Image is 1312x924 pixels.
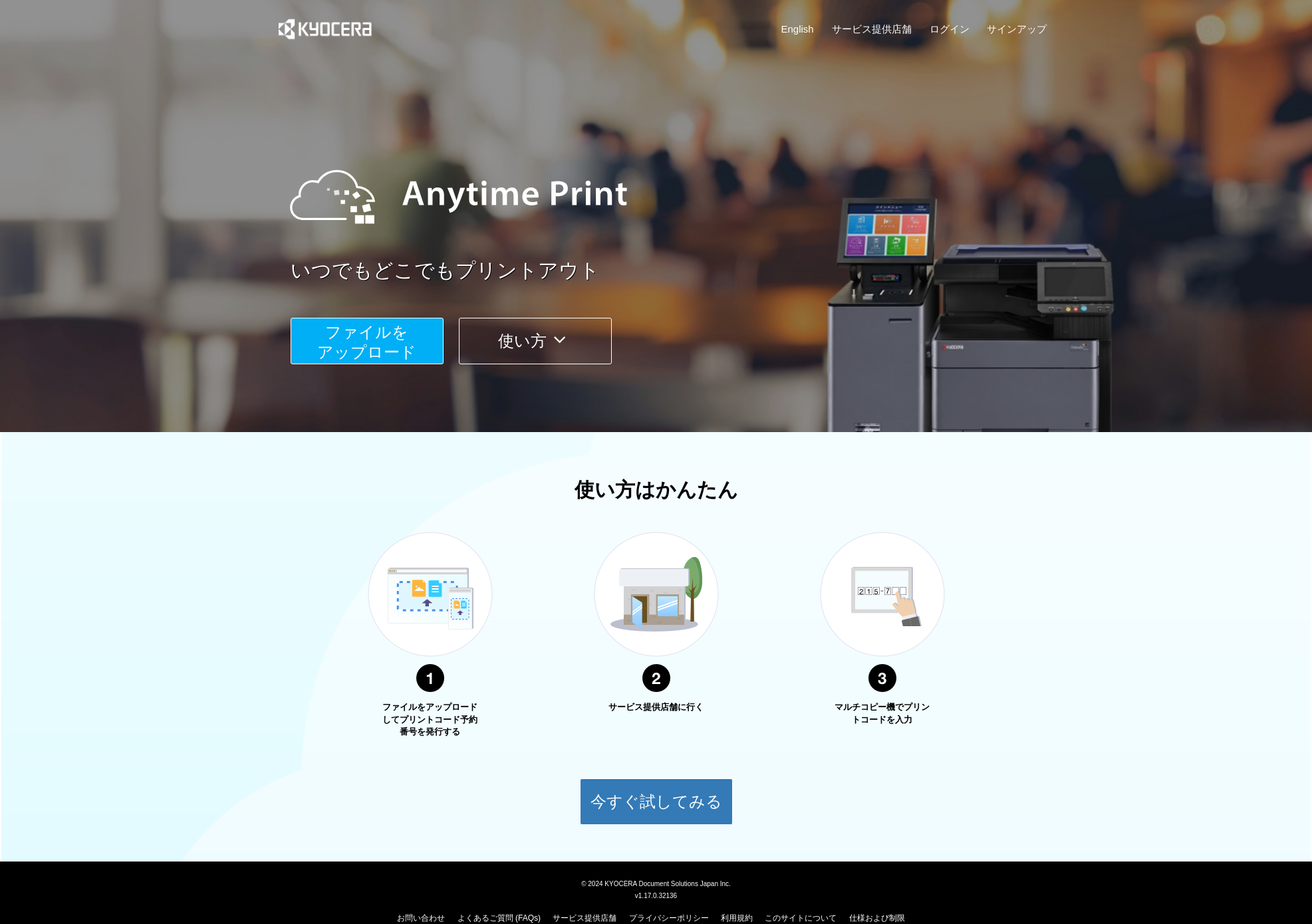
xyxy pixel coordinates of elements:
a: プライバシーポリシー [629,913,709,923]
a: ログイン [930,22,970,36]
button: ファイルを​​アップロード [291,318,444,364]
span: © 2024 KYOCERA Document Solutions Japan Inc. [581,879,731,887]
a: 仕様および制限 [849,913,905,923]
span: v1.17.0.32136 [635,891,677,899]
p: サービス提供店舗に行く [606,701,706,714]
a: サインアップ [987,22,1047,36]
a: サービス提供店舗 [553,913,616,923]
span: ファイルを ​​アップロード [317,323,416,361]
button: 今すぐ試してみる [580,778,733,825]
button: 使い方 [459,318,612,364]
a: このサイトについて [765,913,837,923]
p: マルチコピー機でプリントコードを入力 [833,701,932,726]
a: いつでもどこでもプリントアウト [291,257,1055,285]
p: ファイルをアップロードしてプリントコード予約番号を発行する [380,701,480,739]
a: よくあるご質問 (FAQs) [458,913,541,923]
a: English [781,22,814,36]
a: 利用規約 [721,913,753,923]
a: サービス提供店舗 [832,22,912,36]
a: お問い合わせ [397,913,445,923]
